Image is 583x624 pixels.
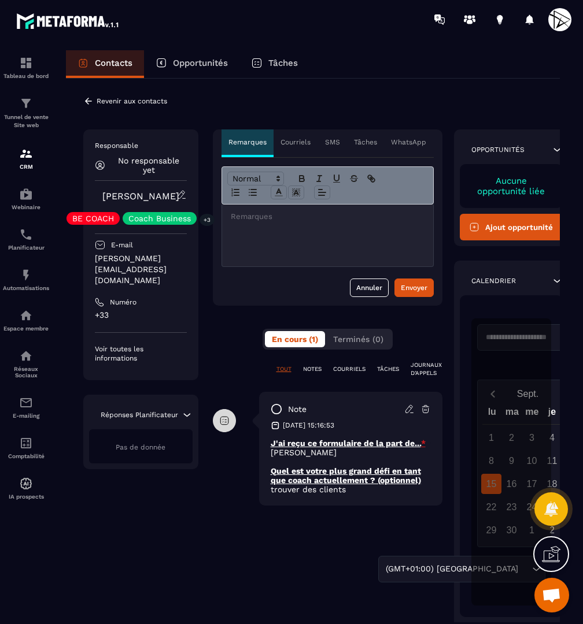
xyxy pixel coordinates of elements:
[401,282,427,294] div: Envoyer
[3,47,49,88] a: formationformationTableau de bord
[239,50,309,78] a: Tâches
[3,453,49,459] p: Comptabilité
[3,88,49,138] a: formationformationTunnel de vente Site web
[102,191,179,202] a: [PERSON_NAME]
[3,113,49,129] p: Tunnel de vente Site web
[97,97,167,105] p: Revenir aux contacts
[3,73,49,79] p: Tableau de bord
[19,436,33,450] img: accountant
[3,325,49,332] p: Espace membre
[72,214,114,222] p: BE COACH
[116,443,165,451] span: Pas de donnée
[3,387,49,428] a: emailemailE-mailing
[325,138,340,147] p: SMS
[66,50,144,78] a: Contacts
[542,404,562,424] div: je
[173,58,228,68] p: Opportunités
[3,366,49,378] p: Réseaux Sociaux
[283,421,334,430] p: [DATE] 15:16:53
[19,309,33,322] img: automations
[19,187,33,201] img: automations
[350,278,389,297] button: Annuler
[471,145,525,154] p: Opportunités
[228,138,267,147] p: Remarques
[471,276,516,285] p: Calendrier
[3,164,49,170] p: CRM
[391,138,426,147] p: WhatsApp
[281,138,311,147] p: Courriels
[19,477,33,491] img: automations
[534,578,569,612] div: Ouvrir le chat
[19,56,33,70] img: formation
[3,204,49,210] p: Webinaire
[471,176,552,196] p: Aucune opportunité liée
[3,285,49,291] p: Automatisations
[288,404,307,415] p: note
[333,335,383,344] span: Terminés (0)
[394,278,434,297] button: Envoyer
[326,331,390,347] button: Terminés (0)
[3,244,49,251] p: Planificateur
[200,214,215,226] p: +3
[128,214,191,222] p: Coach Business
[111,240,133,250] p: E-mail
[354,138,377,147] p: Tâches
[16,10,120,31] img: logo
[3,413,49,419] p: E-mailing
[460,214,563,240] button: Ajout opportunité
[95,253,187,286] p: [PERSON_NAME][EMAIL_ADDRESS][DOMAIN_NAME]
[271,485,431,494] p: trouver des clients
[268,58,298,68] p: Tâches
[271,439,421,448] u: J'ai reçu ce formulaire de la part de...
[272,335,318,344] span: En cours (1)
[276,365,291,373] p: TOUT
[101,410,178,419] p: Réponses Planificateur
[95,344,187,363] p: Voir toutes les informations
[19,349,33,363] img: social-network
[3,179,49,219] a: automationsautomationsWebinaire
[19,228,33,242] img: scheduler
[19,396,33,410] img: email
[378,556,545,582] div: Search for option
[383,563,521,575] span: (GMT+01:00) [GEOGRAPHIC_DATA]
[271,448,431,457] p: [PERSON_NAME]
[411,361,442,377] p: JOURNAUX D'APPELS
[542,451,562,471] div: 11
[111,156,187,174] p: No responsable yet
[542,474,562,494] div: 18
[3,493,49,500] p: IA prospects
[3,300,49,340] a: automationsautomationsEspace membre
[3,428,49,468] a: accountantaccountantComptabilité
[95,141,187,150] p: Responsable
[95,310,187,321] p: +33
[3,340,49,387] a: social-networksocial-networkRéseaux Sociaux
[19,147,33,161] img: formation
[3,138,49,179] a: formationformationCRM
[265,331,325,347] button: En cours (1)
[95,58,132,68] p: Contacts
[19,268,33,282] img: automations
[333,365,366,373] p: COURRIELS
[19,96,33,110] img: formation
[303,365,322,373] p: NOTES
[3,259,49,300] a: automationsautomationsAutomatisations
[144,50,239,78] a: Opportunités
[377,365,399,373] p: TÂCHES
[542,428,562,448] div: 4
[110,298,136,307] p: Numéro
[3,219,49,259] a: schedulerschedulerPlanificateur
[271,466,421,485] u: Quel est votre plus grand défi en tant que coach actuellement ? (optionnel)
